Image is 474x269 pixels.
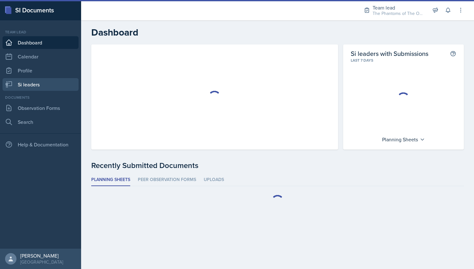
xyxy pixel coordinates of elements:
[3,50,79,63] a: Calendar
[3,29,79,35] div: Team lead
[3,116,79,128] a: Search
[91,27,464,38] h2: Dashboard
[91,160,464,171] div: Recently Submitted Documents
[379,134,428,145] div: Planning Sheets
[351,50,428,57] h2: Si leaders with Submissions
[351,57,456,63] div: Last 7 days
[3,36,79,49] a: Dashboard
[91,174,130,186] li: Planning Sheets
[20,252,63,259] div: [PERSON_NAME]
[3,95,79,100] div: Documents
[373,10,423,17] div: The Phantoms of The Opera / Fall 2025
[373,4,423,11] div: Team lead
[20,259,63,265] div: [GEOGRAPHIC_DATA]
[138,174,196,186] li: Peer Observation Forms
[3,64,79,77] a: Profile
[3,102,79,114] a: Observation Forms
[204,174,224,186] li: Uploads
[3,138,79,151] div: Help & Documentation
[3,78,79,91] a: Si leaders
